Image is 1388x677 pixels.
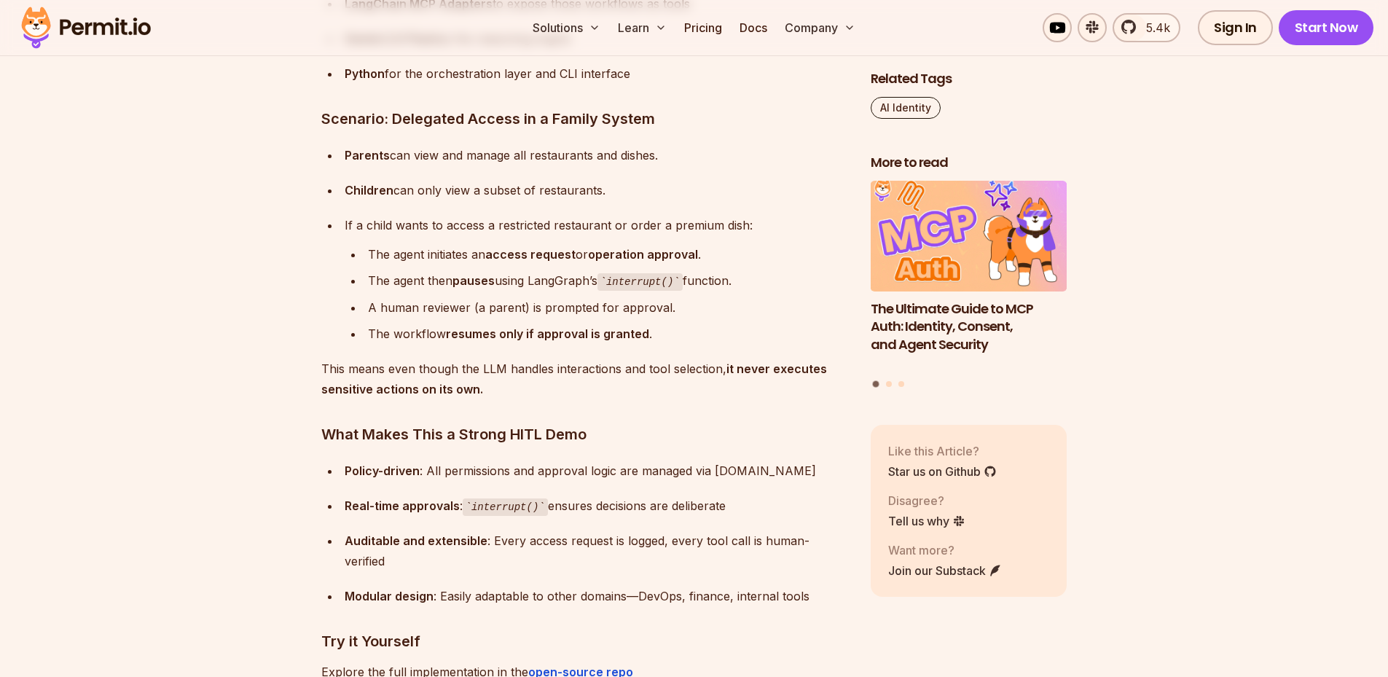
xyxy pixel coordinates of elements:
[345,461,847,481] div: : All permissions and approval logic are managed via [DOMAIN_NAME]
[588,247,698,262] strong: operation approval
[485,247,576,262] strong: access request
[345,496,847,517] div: : ensures decisions are deliberate
[527,13,606,42] button: Solutions
[345,63,847,84] div: for the orchestration layer and CLI interface
[321,423,847,446] h3: What Makes This a Strong HITL Demo
[321,107,847,130] h3: Scenario: Delegated Access in a Family System
[321,630,847,653] h3: Try it Yourself
[1279,10,1374,45] a: Start Now
[1198,10,1273,45] a: Sign In
[446,326,649,341] strong: resumes only if approval is granted
[888,541,1002,558] p: Want more?
[888,442,997,459] p: Like this Article?
[1113,13,1180,42] a: 5.4k
[345,531,847,571] div: : Every access request is logged, every tool call is human-verified
[321,361,827,396] strong: it never executes sensitive actions on its own.
[345,183,393,197] strong: Children
[871,97,941,119] a: AI Identity
[345,215,847,235] div: If a child wants to access a restricted restaurant or order a premium dish:
[888,561,1002,579] a: Join our Substack
[871,181,1067,291] img: The Ultimate Guide to MCP Auth: Identity, Consent, and Agent Security
[871,300,1067,353] h3: The Ultimate Guide to MCP Auth: Identity, Consent, and Agent Security
[368,297,847,318] div: A human reviewer (a parent) is prompted for approval.
[463,498,548,516] code: interrupt()
[871,181,1067,372] a: The Ultimate Guide to MCP Auth: Identity, Consent, and Agent SecurityThe Ultimate Guide to MCP Au...
[871,181,1067,390] div: Posts
[871,70,1067,88] h2: Related Tags
[734,13,773,42] a: Docs
[321,359,847,399] p: This means even though the LLM handles interactions and tool selection,
[345,586,847,606] div: : Easily adaptable to other domains—DevOps, finance, internal tools
[871,181,1067,372] li: 1 of 3
[873,381,879,388] button: Go to slide 1
[345,145,847,165] div: can view and manage all restaurants and dishes.
[345,66,385,81] strong: Python
[612,13,673,42] button: Learn
[368,270,847,291] div: The agent then using LangGraph’s function.
[886,381,892,387] button: Go to slide 2
[779,13,861,42] button: Company
[345,498,460,513] strong: Real-time approvals
[452,273,495,288] strong: pauses
[345,463,420,478] strong: Policy-driven
[597,273,683,291] code: interrupt()
[871,154,1067,172] h2: More to read
[345,180,847,200] div: can only view a subset of restaurants.
[345,589,434,603] strong: Modular design
[345,533,487,548] strong: Auditable and extensible
[345,148,390,163] strong: Parents
[15,3,157,52] img: Permit logo
[888,512,965,529] a: Tell us why
[898,381,904,387] button: Go to slide 3
[888,491,965,509] p: Disagree?
[888,462,997,480] a: Star us on Github
[368,324,847,344] div: The workflow .
[678,13,728,42] a: Pricing
[1137,19,1170,36] span: 5.4k
[368,244,847,265] div: The agent initiates an or .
